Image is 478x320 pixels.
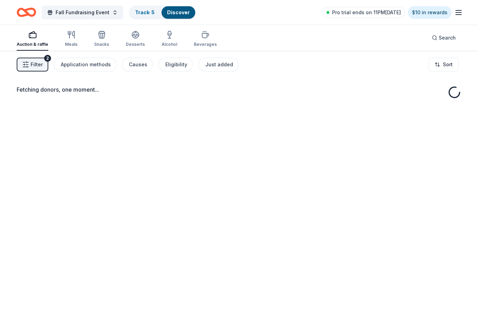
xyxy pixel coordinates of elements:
[322,7,405,18] a: Pro trial ends on 11PM[DATE]
[17,28,48,51] button: Auction & raffle
[54,58,116,71] button: Application methods
[198,58,239,71] button: Just added
[56,8,109,17] span: Fall Fundraising Event
[126,42,145,47] div: Desserts
[408,6,452,19] a: $10 in rewards
[167,9,190,15] a: Discover
[42,6,123,19] button: Fall Fundraising Event
[17,4,36,20] a: Home
[17,85,461,94] div: Fetching donors, one moment...
[194,28,217,51] button: Beverages
[443,60,453,69] span: Sort
[65,28,77,51] button: Meals
[332,8,401,17] span: Pro trial ends on 11PM[DATE]
[162,28,177,51] button: Alcohol
[205,60,233,69] div: Just added
[122,58,153,71] button: Causes
[429,58,459,71] button: Sort
[94,28,109,51] button: Snacks
[94,42,109,47] div: Snacks
[129,60,147,69] div: Causes
[162,42,177,47] div: Alcohol
[126,28,145,51] button: Desserts
[61,60,111,69] div: Application methods
[129,6,196,19] button: Track· 5Discover
[65,42,77,47] div: Meals
[17,42,48,47] div: Auction & raffle
[44,55,51,62] div: 2
[426,31,461,45] button: Search
[17,58,48,71] button: Filter2
[194,42,217,47] div: Beverages
[439,34,456,42] span: Search
[158,58,193,71] button: Eligibility
[31,60,43,69] span: Filter
[135,9,155,15] a: Track· 5
[165,60,187,69] div: Eligibility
